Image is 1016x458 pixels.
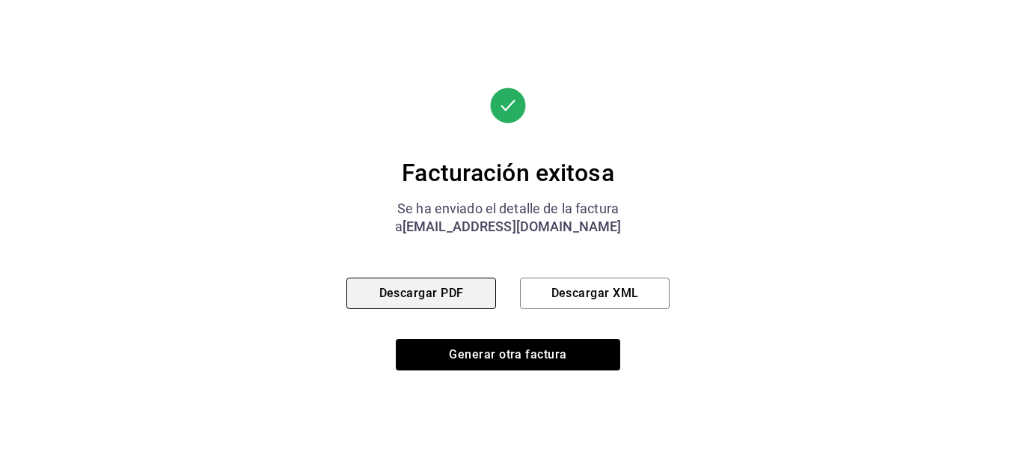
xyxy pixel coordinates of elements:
[346,158,670,188] div: Facturación exitosa
[346,200,670,218] div: Se ha enviado el detalle de la factura
[346,278,496,309] button: Descargar PDF
[403,219,622,234] span: [EMAIL_ADDRESS][DOMAIN_NAME]
[520,278,670,309] button: Descargar XML
[346,218,670,236] div: a
[396,339,620,370] button: Generar otra factura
